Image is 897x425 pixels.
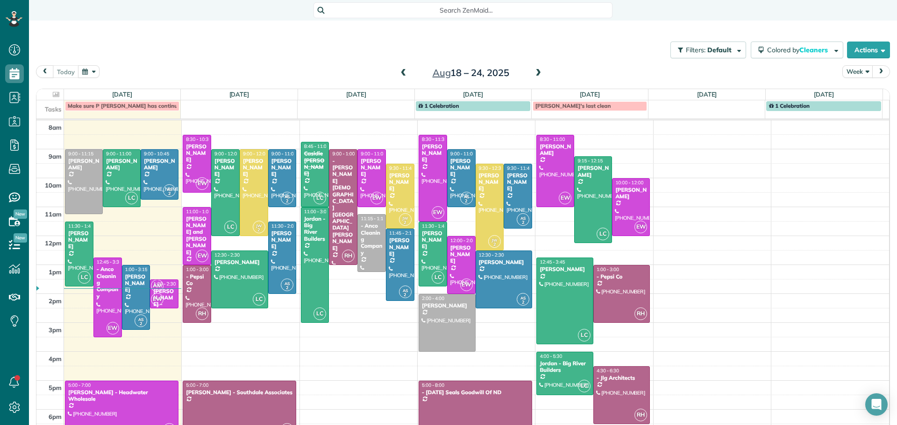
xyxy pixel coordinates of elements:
span: Make sure P [PERSON_NAME] has continuing service [68,102,205,109]
small: 2 [399,218,411,227]
span: 9:30 - 11:45 [507,165,532,171]
span: 3pm [49,326,62,334]
span: 5:00 - 7:00 [68,382,91,388]
div: - Pepsi Co [185,273,208,287]
span: JW [256,223,262,228]
span: 5:00 - 8:00 [422,382,444,388]
div: [PERSON_NAME] [450,244,473,265]
span: LC [253,293,265,306]
a: [DATE] [463,91,483,98]
span: 1:00 - 3:00 [186,266,208,272]
span: 12:45 - 3:30 [97,259,122,265]
span: 1pm [49,268,62,276]
div: [PERSON_NAME] [106,158,138,171]
small: 2 [135,320,147,328]
span: 9:30 - 11:45 [389,165,414,171]
span: RH [634,409,647,421]
span: 9:00 - 11:15 [68,151,93,157]
span: EW [559,192,571,204]
span: 8:30 - 10:30 [186,136,211,142]
div: [PERSON_NAME] [68,158,100,171]
span: 11:30 - 1:45 [68,223,93,229]
div: [PERSON_NAME] [506,172,529,192]
span: 10am [45,181,62,189]
span: Colored by [767,46,831,54]
span: LC [578,329,591,341]
span: 10:00 - 12:00 [615,180,643,186]
span: AM [151,279,164,292]
span: EW [460,279,473,291]
span: AS [285,281,290,286]
div: [PERSON_NAME] [185,143,208,163]
span: 11:15 - 1:15 [361,216,386,222]
div: [PERSON_NAME] [271,230,294,250]
span: LC [313,307,326,320]
div: [PERSON_NAME] - Headwater Wholesale [68,389,176,403]
span: 4pm [49,355,62,362]
span: New [14,233,27,243]
div: [PERSON_NAME] [271,158,294,178]
a: [DATE] [229,91,249,98]
span: Filters: [686,46,705,54]
span: New [14,209,27,219]
button: prev [36,65,54,78]
div: [PERSON_NAME] [143,158,176,171]
div: [PERSON_NAME] [389,172,412,192]
span: 1 Celebration [419,102,459,109]
span: 11:30 - 1:45 [422,223,447,229]
span: 1 Celebration [769,102,810,109]
span: 12:00 - 2:00 [450,237,476,244]
div: Jordan - Big River Builders [539,360,591,374]
span: 4:30 - 6:30 [597,368,619,374]
button: Week [842,65,873,78]
div: [PERSON_NAME] [577,165,609,178]
span: EW [370,192,383,204]
button: next [872,65,890,78]
div: [PERSON_NAME] and [PERSON_NAME] [185,216,208,256]
span: AS [520,216,526,221]
div: [PERSON_NAME] [450,158,473,178]
span: JW [402,216,408,221]
span: 5pm [49,384,62,391]
a: [DATE] [580,91,600,98]
div: [PERSON_NAME] [615,187,647,200]
button: today [53,65,79,78]
div: [PERSON_NAME] [478,172,501,192]
div: [PERSON_NAME] [539,266,591,272]
span: AS [167,187,172,192]
span: Aug [433,67,451,78]
small: 2 [517,218,529,227]
span: AS [138,317,143,322]
div: [PERSON_NAME] - Southdale Associates [185,389,293,396]
div: [PERSON_NAME] [478,259,530,265]
span: 11:45 - 2:15 [389,230,414,236]
span: AS [403,288,408,293]
span: 9:00 - 11:00 [106,151,131,157]
small: 2 [281,197,293,206]
span: [PERSON_NAME]'s last clean [535,102,611,109]
span: 9:00 - 12:00 [214,151,240,157]
span: 9:00 - 11:00 [271,151,297,157]
div: - Pepsi Co [596,273,648,280]
span: 2:00 - 4:00 [422,295,444,301]
span: 9:00 - 11:00 [450,151,476,157]
div: - Anco Cleaning Company [96,266,119,300]
div: - [DATE] Seals Goodwill Of ND [421,389,529,396]
div: [PERSON_NAME] [421,302,473,309]
span: 8:30 - 11:00 [540,136,565,142]
span: 8:45 - 11:00 [304,143,329,149]
span: 11am [45,210,62,218]
span: 9:15 - 12:15 [577,158,603,164]
span: 4:00 - 5:30 [540,353,562,359]
button: Actions [847,42,890,58]
span: 8am [49,124,62,131]
div: Casidie [PERSON_NAME] [304,150,327,177]
small: 2 [399,291,411,300]
a: [DATE] [814,91,834,98]
span: EW [151,293,164,306]
div: - Jlg Architects [596,375,648,381]
small: 2 [517,298,529,307]
span: LC [313,192,326,204]
span: 9:00 - 1:00 [332,151,355,157]
span: 12pm [45,239,62,247]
